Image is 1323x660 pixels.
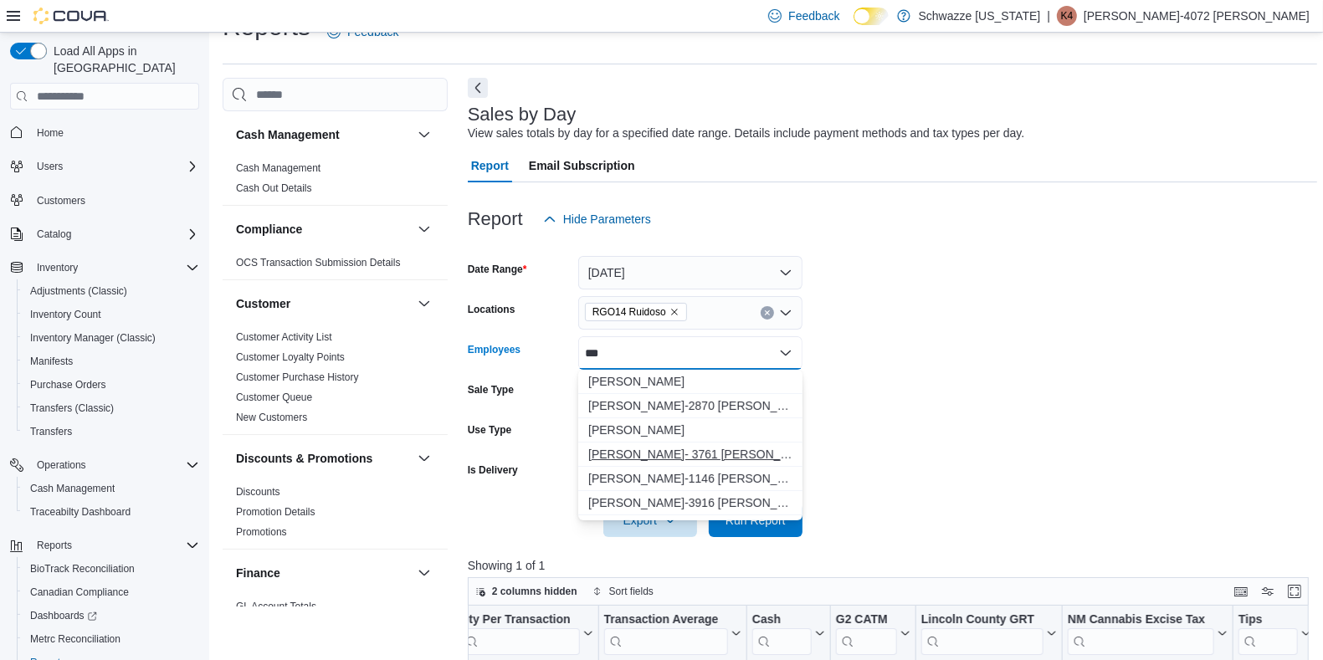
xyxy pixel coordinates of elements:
[459,612,592,655] button: Qty Per Transaction
[752,612,825,655] button: Cash
[836,612,897,655] div: G2 CATM
[236,330,332,344] span: Customer Activity List
[236,506,315,518] a: Promotion Details
[3,256,206,279] button: Inventory
[669,307,679,317] button: Remove RGO14 Ruidoso from selection in this group
[236,371,359,384] span: Customer Purchase History
[1068,612,1214,655] div: NM Cannabis Excise Tax
[236,182,312,195] span: Cash Out Details
[17,373,206,397] button: Purchase Orders
[17,397,206,420] button: Transfers (Classic)
[578,370,803,515] div: Choose from the following options
[236,450,411,467] button: Discounts & Promotions
[30,535,79,555] button: Reports
[30,258,85,278] button: Inventory
[1238,612,1298,655] div: Tips
[30,425,72,438] span: Transfers
[236,600,316,613] span: GL Account Totals
[23,629,127,649] a: Metrc Reconciliation
[752,612,812,655] div: Cash
[3,155,206,178] button: Users
[921,612,1057,655] button: Lincoln County GRT
[23,351,199,371] span: Manifests
[17,581,206,604] button: Canadian Compliance
[17,500,206,524] button: Traceabilty Dashboard
[23,629,199,649] span: Metrc Reconciliation
[3,453,206,477] button: Operations
[3,223,206,246] button: Catalog
[536,202,658,236] button: Hide Parameters
[459,612,579,655] div: Qty Per Transaction
[236,126,340,143] h3: Cash Management
[236,411,307,424] span: New Customers
[468,423,511,437] label: Use Type
[37,194,85,207] span: Customers
[236,525,287,539] span: Promotions
[414,125,434,145] button: Cash Management
[30,224,199,244] span: Catalog
[17,604,206,627] a: Dashboards
[459,612,579,628] div: Qty Per Transaction
[529,149,635,182] span: Email Subscription
[236,371,359,383] a: Customer Purchase History
[23,375,113,395] a: Purchase Orders
[23,351,79,371] a: Manifests
[47,43,199,76] span: Load All Apps in [GEOGRAPHIC_DATA]
[37,228,71,241] span: Catalog
[921,612,1044,628] div: Lincoln County GRT
[236,565,280,581] h3: Finance
[3,534,206,557] button: Reports
[236,221,411,238] button: Compliance
[468,343,520,356] label: Employees
[30,505,131,519] span: Traceabilty Dashboard
[836,612,897,628] div: G2 CATM
[585,303,687,321] span: RGO14 Ruidoso
[30,156,199,177] span: Users
[3,188,206,212] button: Customers
[1047,6,1050,26] p: |
[30,535,199,555] span: Reports
[223,253,448,279] div: Compliance
[779,306,792,320] button: Open list of options
[236,256,401,269] span: OCS Transaction Submission Details
[23,422,79,442] a: Transfers
[854,8,889,25] input: Dark Mode
[468,303,515,316] label: Locations
[414,219,434,239] button: Compliance
[578,256,803,289] button: [DATE]
[709,504,803,537] button: Run Report
[414,563,434,583] button: Finance
[30,308,101,321] span: Inventory Count
[23,582,199,602] span: Canadian Compliance
[17,420,206,443] button: Transfers
[779,346,792,360] button: Close list of options
[854,25,854,26] span: Dark Mode
[23,502,137,522] a: Traceabilty Dashboard
[1068,612,1228,655] button: NM Cannabis Excise Tax
[592,304,666,320] span: RGO14 Ruidoso
[23,375,199,395] span: Purchase Orders
[30,609,97,622] span: Dashboards
[23,422,199,442] span: Transfers
[236,350,345,364] span: Customer Loyalty Points
[468,463,518,477] label: Is Delivery
[604,612,728,655] div: Transaction Average
[37,126,64,140] span: Home
[236,221,302,238] h3: Compliance
[30,284,127,298] span: Adjustments (Classic)
[236,126,411,143] button: Cash Management
[604,612,728,628] div: Transaction Average
[23,304,108,325] a: Inventory Count
[603,504,697,537] button: Export
[37,539,72,552] span: Reports
[468,78,488,98] button: Next
[223,327,448,434] div: Customer
[23,582,136,602] a: Canadian Compliance
[1084,6,1310,26] p: [PERSON_NAME]-4072 [PERSON_NAME]
[761,306,774,320] button: Clear input
[30,224,78,244] button: Catalog
[578,443,803,467] button: Jennifer- 3761 Seward
[578,491,803,515] button: Jennifer-3916 Gonzales
[414,294,434,314] button: Customer
[236,486,280,498] a: Discounts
